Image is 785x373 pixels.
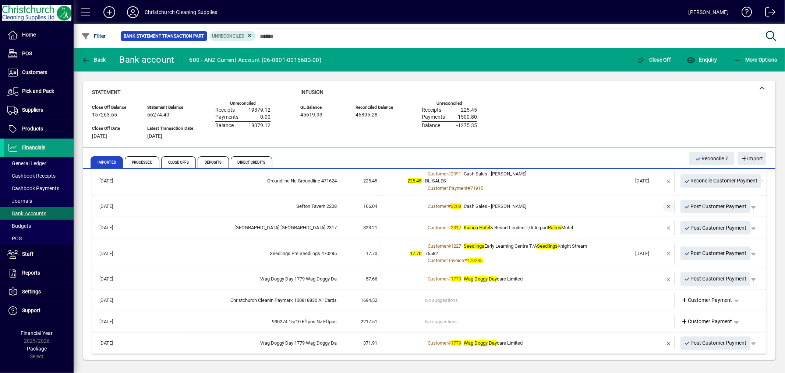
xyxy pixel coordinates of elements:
[451,171,462,177] span: 2091
[489,276,497,282] em: Day
[22,107,43,113] span: Suppliers
[212,34,245,39] span: Unreconciled
[7,210,46,216] span: Bank Accounts
[685,53,719,66] button: Enquiry
[464,171,527,177] span: Cash Sales - [PERSON_NAME]
[130,250,337,257] div: Seedlings Pre Seedlings 470285
[679,294,735,307] a: Customer Payment
[4,101,74,119] a: Suppliers
[22,88,54,94] span: Pick and Pack
[363,225,377,230] span: 323.21
[456,123,477,129] span: -1275.35
[4,120,74,138] a: Products
[124,32,204,40] span: Bank Statement Transaction Part
[464,203,527,209] span: Cash Sales - [PERSON_NAME]
[451,203,462,209] em: 2208
[471,185,484,191] span: 71915
[428,203,448,209] span: Customer
[448,340,451,346] span: #
[130,339,337,347] div: Wag Doggy Day 1779 Wag Doggy Da
[121,6,145,19] button: Profile
[428,171,448,177] span: Customer
[22,32,36,38] span: Home
[7,236,22,241] span: POS
[680,337,750,350] button: Post Customer Payment
[425,224,464,231] a: Customer#2317
[684,273,747,285] span: Post Customer Payment
[689,152,734,165] button: Reconcile 7
[464,243,587,249] span: Early Learning Centre T/A Knight Stream
[458,114,477,120] span: 1500.80
[663,337,675,349] button: Remove
[736,1,752,25] a: Knowledge Base
[684,247,747,259] span: Post Customer Payment
[679,315,735,328] a: Customer Payment
[130,224,337,231] div: Kainga Hotel & Kainga Hotel Arport Palms 2317
[475,276,488,282] em: Doggy
[4,264,74,282] a: Reports
[689,6,729,18] div: [PERSON_NAME]
[425,184,486,192] a: Customer Payment#71915
[92,126,136,131] span: Close Off Date
[98,6,121,19] button: Add
[96,293,130,307] td: [DATE]
[366,276,377,282] span: 57.66
[190,54,322,66] div: 600 - ANZ Current Account (06-0801-0015683-00)
[92,133,107,139] span: [DATE]
[92,311,767,332] mat-expansion-panel-header: [DATE]930274 15/10 Eftpos Nz Eftpos2217.51No suggestionsCustomer Payment
[428,185,468,191] span: Customer Payment
[22,251,33,257] span: Staff
[425,257,485,264] a: Customer Invoice#470285
[7,185,59,191] span: Cashbook Payments
[356,112,378,118] span: 46895.28
[425,315,632,329] td: No suggestions
[300,112,322,118] span: 45619.93
[130,275,337,283] div: Wag Doggy Day 1779 Wag Doggy Da
[680,221,750,234] button: Post Customer Payment
[92,217,767,238] mat-expansion-panel-header: [DATE][GEOGRAPHIC_DATA] [GEOGRAPHIC_DATA] 2317323.21Customer#2317Kainga Hotel& Resort Limited T/A...
[733,57,778,63] span: More Options
[680,200,750,213] button: Post Customer Payment
[363,178,377,184] span: 225.45
[451,276,462,282] em: 1779
[231,156,272,168] span: Direct Credits
[22,289,41,294] span: Settings
[215,114,238,120] span: Payments
[125,156,159,168] span: Processed
[260,114,270,120] span: 0.00
[425,178,446,184] span: BL-SALES
[548,225,562,230] em: Palms
[92,105,136,110] span: Close Off Balance
[356,105,400,110] span: Reconciled Balance
[130,177,337,185] div: Groundline Ne Groundline 471624
[81,57,106,63] span: Back
[464,276,474,282] em: Wag
[408,178,422,184] span: 225.45
[684,175,758,187] span: Reconcile Customer Payment
[215,107,235,113] span: Receipts
[92,196,767,217] mat-expansion-panel-header: [DATE]Sefton Tavern 2208166.04Customer#2208Cash Sales - [PERSON_NAME]Post Customer Payment
[145,6,217,18] div: Christchurch Cleaning Supplies
[92,238,767,268] mat-expansion-panel-header: [DATE]Seedlings Pre Seedlings 47028517.7017.70Customer#1227SeedlingsEarly Learning Centre T/ASeed...
[4,170,74,182] a: Cashbook Receipts
[464,276,523,282] span: care Limited
[451,243,462,249] span: 1227
[230,101,256,106] label: Unreconciled
[22,307,40,313] span: Support
[451,340,462,346] em: 1779
[81,33,106,39] span: Filter
[22,69,47,75] span: Customers
[448,171,451,177] span: #
[738,152,766,165] button: Import
[425,339,464,347] a: Customer#1779
[4,26,74,44] a: Home
[410,251,422,256] span: 17.70
[636,177,663,185] div: [DATE]
[682,296,732,304] span: Customer Payment
[537,243,558,249] em: Seedlings
[4,283,74,301] a: Settings
[4,301,74,320] a: Support
[96,272,130,286] td: [DATE]
[4,220,74,232] a: Budgets
[4,45,74,63] a: POS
